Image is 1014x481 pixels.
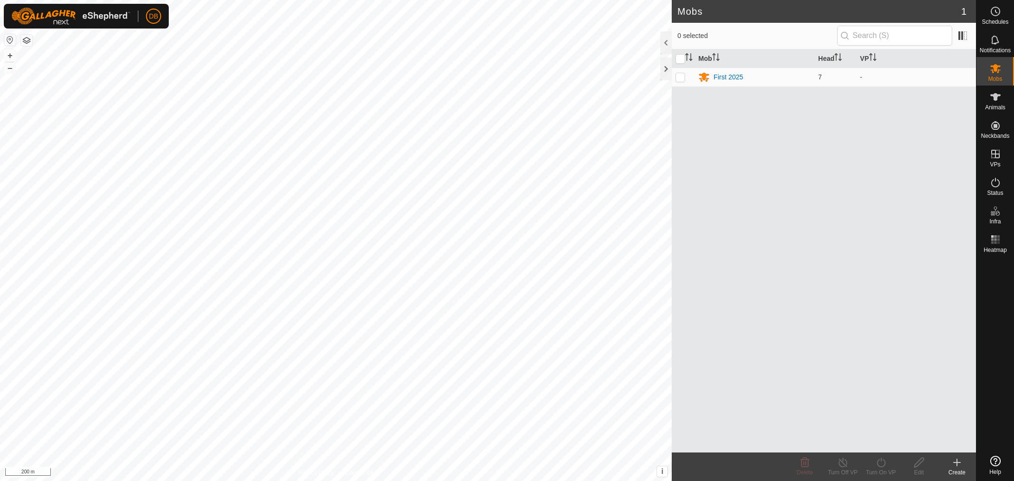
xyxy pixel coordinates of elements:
span: Mobs [988,76,1002,82]
span: Delete [797,469,813,476]
p-sorticon: Activate to sort [834,55,842,62]
td: - [856,67,976,87]
button: i [657,466,667,477]
span: 1 [961,4,966,19]
a: Contact Us [345,469,373,477]
span: DB [149,11,158,21]
p-sorticon: Activate to sort [869,55,877,62]
span: Heatmap [984,247,1007,253]
span: Notifications [980,48,1011,53]
button: + [4,50,16,61]
img: Gallagher Logo [11,8,130,25]
span: i [661,467,663,475]
button: Reset Map [4,34,16,46]
div: Turn Off VP [824,468,862,477]
th: Head [814,49,856,68]
span: Help [989,469,1001,475]
span: 0 selected [677,31,837,41]
p-sorticon: Activate to sort [685,55,693,62]
div: Create [938,468,976,477]
span: Neckbands [981,133,1009,139]
span: 7 [818,73,822,81]
div: First 2025 [714,72,743,82]
span: Animals [985,105,1005,110]
span: Status [987,190,1003,196]
th: VP [856,49,976,68]
span: Infra [989,219,1001,224]
p-sorticon: Activate to sort [712,55,720,62]
button: – [4,62,16,74]
input: Search (S) [837,26,952,46]
span: Schedules [982,19,1008,25]
div: Edit [900,468,938,477]
th: Mob [695,49,814,68]
div: Turn On VP [862,468,900,477]
a: Help [976,452,1014,479]
a: Privacy Policy [299,469,334,477]
h2: Mobs [677,6,961,17]
button: Map Layers [21,35,32,46]
span: VPs [990,162,1000,167]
